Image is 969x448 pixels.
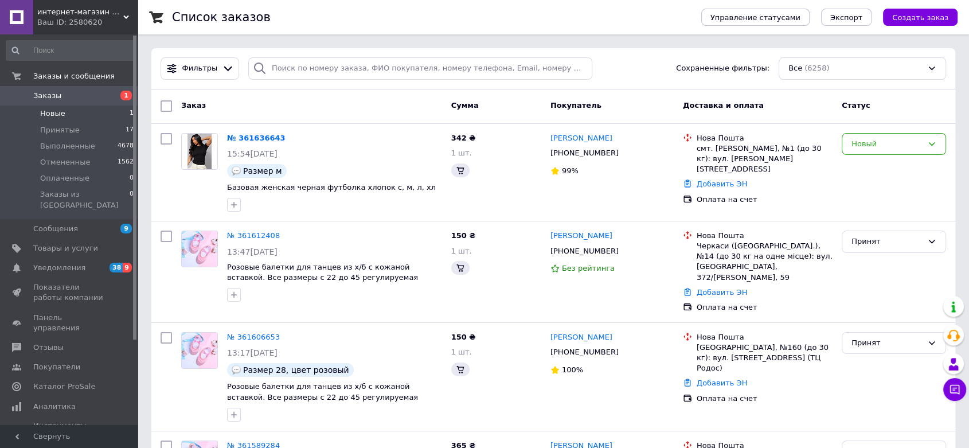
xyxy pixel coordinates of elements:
span: Заказы из [GEOGRAPHIC_DATA] [40,189,130,210]
span: Сохраненные фильтры: [676,63,769,74]
span: Отмененные [40,157,90,167]
span: 4678 [118,141,134,151]
span: Товары и услуги [33,243,98,254]
button: Создать заказ [883,9,958,26]
span: Размер 28, цвет розовый [243,365,349,375]
button: Управление статусами [701,9,810,26]
div: Принят [851,236,923,248]
div: Нова Пошта [697,332,833,342]
button: Чат с покупателем [943,378,966,401]
span: Покупатель [550,101,601,110]
span: 1 шт. [451,348,472,356]
a: Добавить ЭН [697,180,747,188]
div: Черкаси ([GEOGRAPHIC_DATA].), №14 (до 30 кг на одне місце): вул. [GEOGRAPHIC_DATA], 372/[PERSON_N... [697,241,833,283]
a: № 361636643 [227,134,286,142]
input: Поиск [6,40,135,61]
span: Статус [842,101,870,110]
a: [PERSON_NAME] [550,332,612,343]
span: Фильтры [182,63,218,74]
a: [PERSON_NAME] [550,133,612,144]
div: Оплата на счет [697,194,833,205]
div: [PHONE_NUMBER] [548,345,621,360]
span: 100% [562,365,583,374]
span: 38 [110,263,123,272]
div: Оплата на счет [697,302,833,313]
span: 1 [130,108,134,119]
span: Выполненные [40,141,95,151]
div: Принят [851,337,923,349]
div: [PHONE_NUMBER] [548,244,621,259]
span: Принятые [40,125,80,135]
div: [GEOGRAPHIC_DATA], №160 (до 30 кг): вул. [STREET_ADDRESS] (ТЦ Родос) [697,342,833,374]
h1: Список заказов [172,10,271,24]
img: :speech_balloon: [232,166,241,176]
span: Аналитика [33,402,76,412]
span: Размер м [243,166,282,176]
span: 150 ₴ [451,231,476,240]
span: Сумма [451,101,479,110]
a: Фото товару [181,133,218,170]
span: 13:47[DATE] [227,247,278,256]
span: Покупатели [33,362,80,372]
span: 99% [562,166,579,175]
span: 17 [126,125,134,135]
span: Создать заказ [892,13,948,22]
span: Доставка и оплата [683,101,764,110]
span: Розовые балетки для танцев из х/б с кожаной вставкой. Все размеры с 22 до 45 регулируемая ширина ... [227,263,418,293]
span: Оплаченные [40,173,89,184]
div: [PHONE_NUMBER] [548,146,621,161]
span: 0 [130,189,134,210]
a: Добавить ЭН [697,288,747,297]
a: Фото товару [181,332,218,369]
div: Ваш ID: 2580620 [37,17,138,28]
span: 9 [120,224,132,233]
span: Новые [40,108,65,119]
span: 15:54[DATE] [227,149,278,158]
div: Новый [851,138,923,150]
span: Заказы [33,91,61,101]
img: :speech_balloon: [232,365,241,375]
span: 0 [130,173,134,184]
span: Сообщения [33,224,78,234]
span: Без рейтинга [562,264,615,272]
img: Фото товару [182,333,217,368]
span: Инструменты вебмастера и SEO [33,421,106,442]
a: Розовые балетки для танцев из х/б с кожаной вставкой. Все размеры с 22 до 45 регулируемая ширина ... [227,382,418,412]
span: Все [788,63,802,74]
span: интернет-магазин «Rasto» [37,7,123,17]
span: Заказы и сообщения [33,71,115,81]
span: Управление статусами [710,13,800,22]
img: Фото товару [182,231,217,267]
span: Уведомления [33,263,85,273]
span: 150 ₴ [451,333,476,341]
a: [PERSON_NAME] [550,231,612,241]
a: Фото товару [181,231,218,267]
span: 13:17[DATE] [227,348,278,357]
span: Отзывы [33,342,64,353]
a: Базовая женская черная футболка хлопок с, м, л, хл [227,183,436,192]
span: (6258) [804,64,829,72]
span: Панель управления [33,313,106,333]
div: Нова Пошта [697,231,833,241]
span: 1 [120,91,132,100]
img: Фото товару [187,134,212,169]
a: Создать заказ [872,13,958,21]
button: Экспорт [821,9,872,26]
div: смт. [PERSON_NAME], №1 (до 30 кг): вул. [PERSON_NAME][STREET_ADDRESS] [697,143,833,175]
input: Поиск по номеру заказа, ФИО покупателя, номеру телефона, Email, номеру накладной [248,57,592,80]
span: Экспорт [830,13,862,22]
span: 1 шт. [451,247,472,255]
span: Каталог ProSale [33,381,95,392]
span: Показатели работы компании [33,282,106,303]
span: Заказ [181,101,206,110]
a: Добавить ЭН [697,379,747,387]
a: № 361612408 [227,231,280,240]
div: Оплата на счет [697,394,833,404]
span: 9 [123,263,132,272]
a: № 361606653 [227,333,280,341]
div: Нова Пошта [697,133,833,143]
span: 342 ₴ [451,134,476,142]
span: 1562 [118,157,134,167]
